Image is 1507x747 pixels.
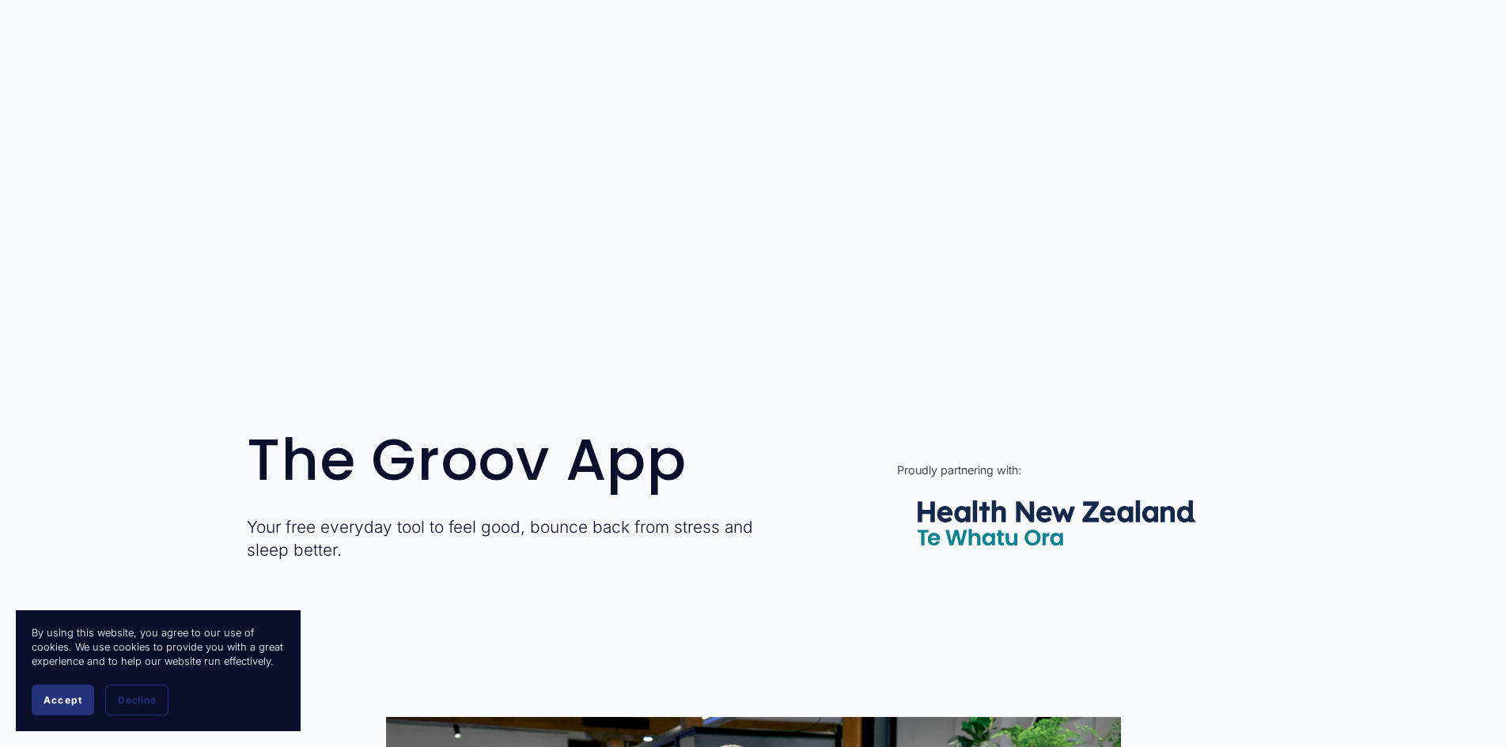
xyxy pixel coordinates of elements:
span: Decline [118,694,156,706]
button: Accept [32,685,94,715]
button: Decline [105,685,168,715]
p: By using this website, you agree to our use of cookies. We use cookies to provide you with a grea... [32,626,285,669]
h1: The Groov App [247,430,795,490]
section: Cookie banner [16,610,301,731]
p: Your free everyday tool to feel good, bounce back from stress and sleep better. [247,515,795,561]
span: Accept [44,694,82,706]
